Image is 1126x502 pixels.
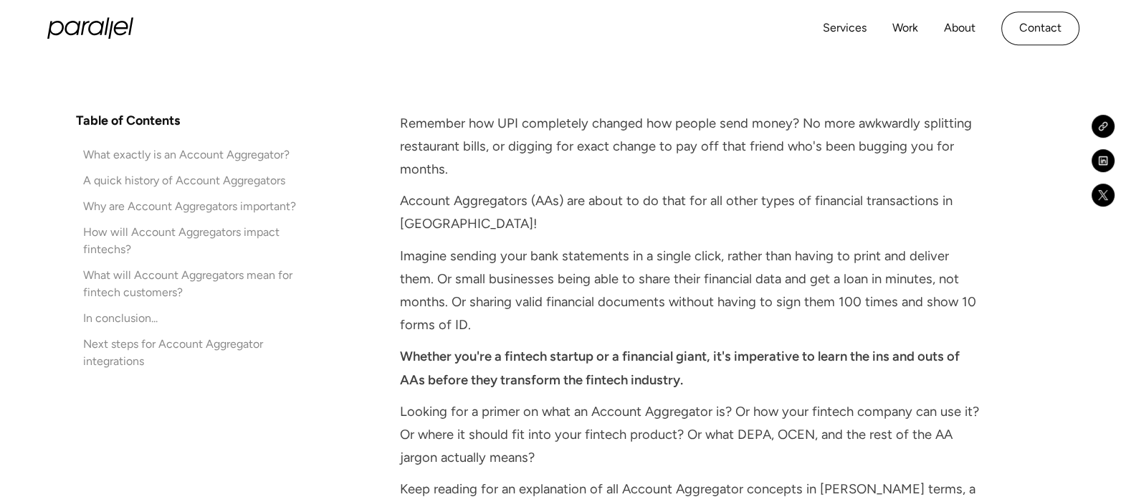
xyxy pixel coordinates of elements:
a: Work [892,18,918,39]
div: Why are Account Aggregators important? [83,198,296,215]
p: Account Aggregators (AAs) are about to do that for all other types of financial transactions in [... [400,189,983,235]
p: Imagine sending your bank statements in a single click, rather than having to print and deliver t... [400,245,983,337]
a: What exactly is an Account Aggregator? [76,146,302,164]
a: What will Account Aggregators mean for fintech customers? [76,267,302,301]
a: Why are Account Aggregators important? [76,198,302,215]
p: Remember how UPI completely changed how people send money? No more awkwardly splitting restaurant... [400,112,983,181]
a: About [944,18,975,39]
a: Services [823,18,867,39]
a: How will Account Aggregators impact fintechs? [76,224,302,258]
div: What will Account Aggregators mean for fintech customers? [83,267,302,301]
div: A quick history of Account Aggregators [83,172,285,189]
h4: Table of Contents [76,112,180,129]
div: Next steps for Account Aggregator integrations [83,336,302,370]
a: In conclusion... [76,310,302,327]
p: Looking for a primer on what an Account Aggregator is? Or how your fintech company can use it? Or... [400,400,983,470]
strong: Whether you're a fintech startup or a financial giant, it's imperative to learn the ins and outs ... [400,349,960,387]
div: What exactly is an Account Aggregator? [83,146,290,164]
a: Next steps for Account Aggregator integrations [76,336,302,370]
div: In conclusion... [83,310,158,327]
div: How will Account Aggregators impact fintechs? [83,224,302,258]
a: home [47,17,133,39]
a: Contact [1001,11,1079,45]
a: A quick history of Account Aggregators [76,172,302,189]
